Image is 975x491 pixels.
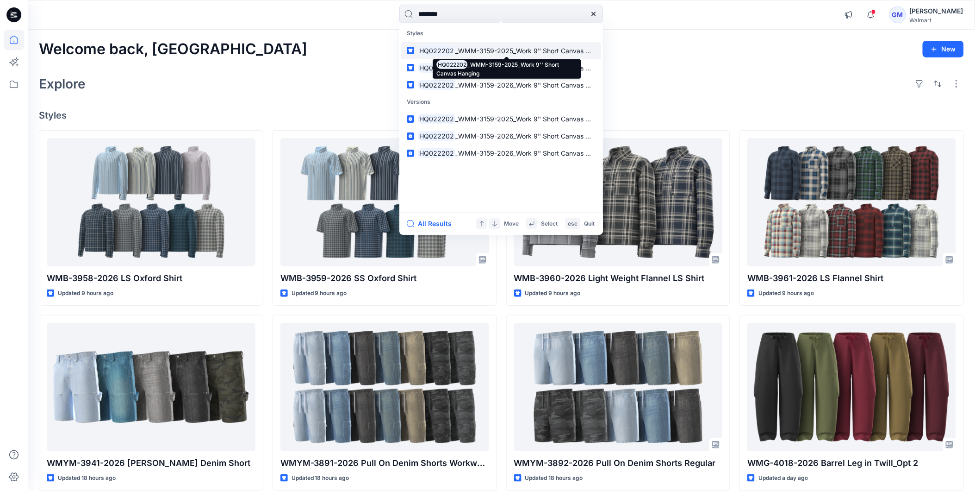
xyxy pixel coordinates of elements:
a: WMYM-3892-2026 Pull On Denim Shorts Regular [514,323,723,451]
p: Updated 9 hours ago [758,289,814,298]
p: Updated a day ago [758,473,808,483]
p: Updated 18 hours ago [292,473,349,483]
a: HQ022202_WMM-3159-2025_Work 9'' Short Canvas Hanging [401,42,601,59]
mark: HQ022202 [418,80,455,90]
a: WMB-3959-2026 SS Oxford Shirt [280,138,489,266]
a: WMG-4018-2026 Barrel Leg in Twill_Opt 2 [747,323,956,451]
a: WMYM-3891-2026 Pull On Denim Shorts Workwear [280,323,489,451]
p: WMB-3959-2026 SS Oxford Shirt [280,272,489,285]
p: esc [568,219,578,229]
mark: HQ022202 [418,148,455,158]
button: All Results [407,218,458,229]
a: HQ022202_WMM-3159-2026_Work 9'' Short Canvas Hanging [401,76,601,94]
p: WMB-3958-2026 LS Oxford Shirt [47,272,255,285]
div: Walmart [910,17,963,24]
a: HQ022202_WMM-3159-2026_Work 9'' Short Canvas Hanging [401,127,601,145]
p: WMB-3960-2026 Light Weight Flannel LS Shirt [514,272,723,285]
p: WMB-3961-2026 LS Flannel Shirt [747,272,956,285]
a: WMYM-3941-2026 Carpenter Denim Short [47,323,255,451]
p: WMYM-3891-2026 Pull On Denim Shorts Workwear [280,457,489,470]
div: GM [889,6,906,23]
span: _WMM-3159-2025_Work 9'' Short Canvas Hanging [455,115,611,123]
h2: Welcome back, [GEOGRAPHIC_DATA] [39,41,307,58]
span: _WMM-3159-2026_Work 9'' Short Canvas Hanging [455,81,611,89]
a: HQ022202_WMM-3159-2026_Work 9'' Short Canvas Hanging [401,59,601,76]
p: Versions [401,94,601,111]
h2: Explore [39,76,86,91]
mark: HQ022202 [418,63,455,73]
p: WMYM-3941-2026 [PERSON_NAME] Denim Short [47,457,255,470]
a: HQ022202_WMM-3159-2025_Work 9'' Short Canvas Hanging [401,110,601,127]
button: New [923,41,964,57]
p: Move [504,219,519,229]
p: Updated 18 hours ago [58,473,116,483]
p: Updated 9 hours ago [58,289,113,298]
p: Quit [584,219,595,229]
a: WMB-3961-2026 LS Flannel Shirt [747,138,956,266]
span: _WMM-3159-2026_Work 9'' Short Canvas Hanging [455,64,611,72]
p: Select [541,219,558,229]
span: _WMM-3159-2025_Work 9'' Short Canvas Hanging [455,47,611,55]
mark: HQ022202 [418,113,455,124]
p: Updated 9 hours ago [292,289,347,298]
p: Updated 9 hours ago [525,289,581,298]
mark: HQ022202 [418,131,455,141]
p: WMYM-3892-2026 Pull On Denim Shorts Regular [514,457,723,470]
div: [PERSON_NAME] [910,6,963,17]
p: Styles [401,25,601,42]
a: HQ022202_WMM-3159-2026_Work 9'' Short Canvas Hanging [401,145,601,162]
p: Updated 18 hours ago [525,473,583,483]
mark: HQ022202 [418,45,455,56]
a: WMB-3960-2026 Light Weight Flannel LS Shirt [514,138,723,266]
p: WMG-4018-2026 Barrel Leg in Twill_Opt 2 [747,457,956,470]
span: _WMM-3159-2026_Work 9'' Short Canvas Hanging [455,149,611,157]
h4: Styles [39,110,964,121]
span: _WMM-3159-2026_Work 9'' Short Canvas Hanging [455,132,611,140]
a: WMB-3958-2026 LS Oxford Shirt [47,138,255,266]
